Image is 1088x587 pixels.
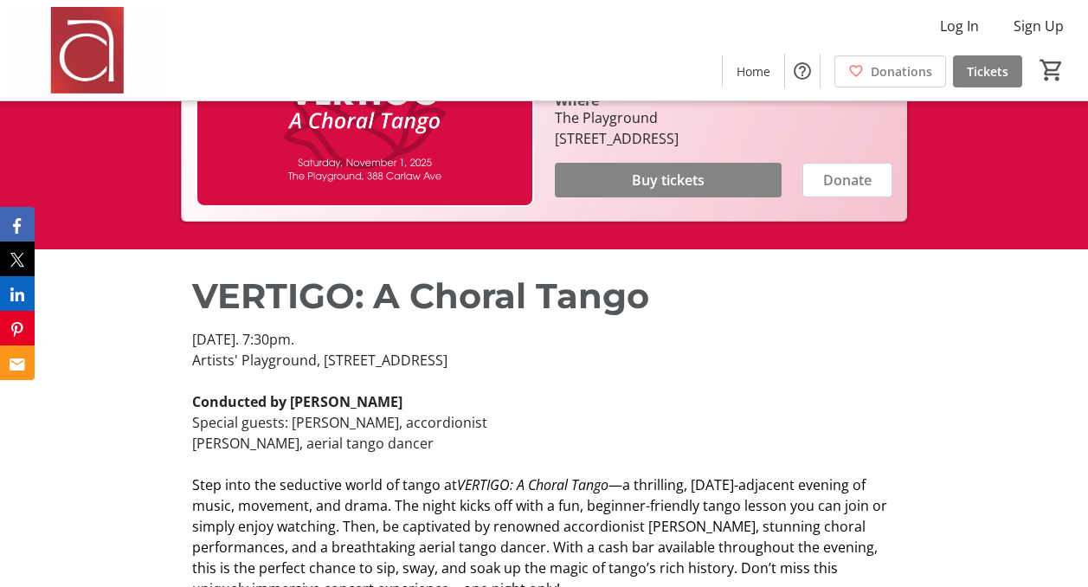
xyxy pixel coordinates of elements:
button: Donate [802,163,892,197]
p: [PERSON_NAME], aerial tango dancer [192,433,897,454]
span: Sign Up [1014,16,1064,36]
button: Cart [1036,55,1067,86]
span: Tickets [967,62,1008,81]
em: VERTIGO: A Choral Tango [457,475,608,494]
span: Donate [823,170,872,190]
p: VERTIGO: A Choral Tango [192,270,897,322]
button: Help [785,54,820,88]
button: Sign Up [1000,12,1078,40]
button: Buy tickets [555,163,782,197]
p: [DATE]. 7:30pm. [192,329,897,350]
span: Home [737,62,770,81]
p: Special guests: [PERSON_NAME], accordionist [192,412,897,433]
a: Home [723,55,784,87]
span: Buy tickets [632,170,705,190]
div: The Playground [555,107,679,128]
img: Amadeus Choir of Greater Toronto 's Logo [10,7,164,94]
span: Donations [871,62,932,81]
span: Log In [940,16,979,36]
button: Log In [926,12,993,40]
strong: Conducted by [PERSON_NAME] [192,392,402,411]
a: Donations [834,55,946,87]
div: [STREET_ADDRESS] [555,128,679,149]
a: Tickets [953,55,1022,87]
span: Step into the seductive world of tango at [192,475,457,494]
img: Campaign CTA Media Photo [196,17,533,207]
p: Artists' Playground, [STREET_ADDRESS] [192,350,897,371]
